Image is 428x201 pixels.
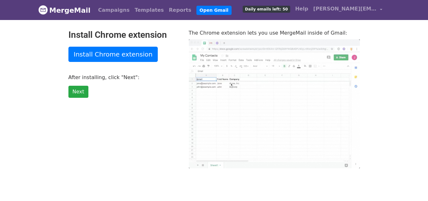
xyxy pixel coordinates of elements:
a: Install Chrome extension [68,47,158,62]
a: Help [293,3,311,15]
a: Campaigns [96,4,132,17]
a: Next [68,86,88,98]
img: MergeMail logo [38,5,48,15]
span: Daily emails left: 50 [243,6,290,13]
p: The Chrome extension lets you use MergeMail inside of Gmail: [189,30,360,36]
a: [PERSON_NAME][EMAIL_ADDRESS][DOMAIN_NAME] [311,3,385,17]
a: Daily emails left: 50 [240,3,292,15]
h2: Install Chrome extension [68,30,179,40]
span: [PERSON_NAME][EMAIL_ADDRESS][DOMAIN_NAME] [313,5,377,13]
a: Reports [166,4,194,17]
p: After installing, click "Next": [68,74,179,81]
a: MergeMail [38,3,91,17]
a: Templates [132,4,166,17]
a: Open Gmail [196,6,232,15]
